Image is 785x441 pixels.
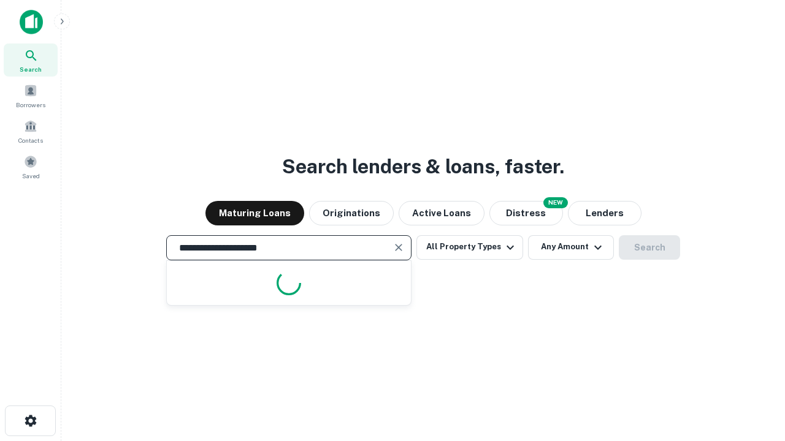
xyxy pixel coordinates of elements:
button: Lenders [568,201,641,225]
span: Saved [22,171,40,181]
iframe: Chat Widget [724,343,785,402]
button: Clear [390,239,407,256]
button: Search distressed loans with lien and other non-mortgage details. [489,201,563,225]
button: All Property Types [416,235,523,260]
a: Saved [4,150,58,183]
img: capitalize-icon.png [20,10,43,34]
button: Active Loans [399,201,484,225]
a: Search [4,43,58,77]
h3: Search lenders & loans, faster. [282,152,564,181]
button: Originations [309,201,394,225]
a: Borrowers [4,79,58,112]
button: Any Amount [528,235,614,260]
span: Contacts [18,135,43,145]
span: Borrowers [16,100,45,110]
div: NEW [543,197,568,208]
a: Contacts [4,115,58,148]
button: Maturing Loans [205,201,304,225]
span: Search [20,64,42,74]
